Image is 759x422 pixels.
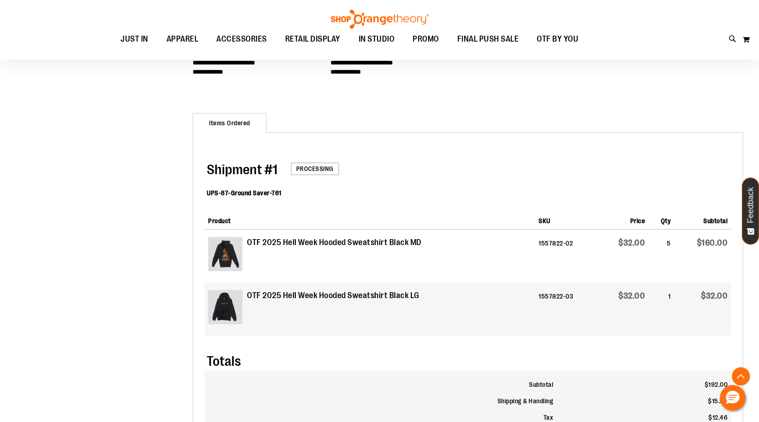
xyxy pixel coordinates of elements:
[535,230,598,283] td: 1557822-02
[742,177,759,245] button: Feedback - Show survey
[618,291,645,300] span: $32.00
[705,381,728,388] span: $192.00
[207,29,276,50] a: ACCESSORIES
[247,290,419,302] strong: OTF 2025 Hell Week Hooded Sweatshirt Black LG
[746,187,755,223] span: Feedback
[403,29,448,50] a: PROMO
[448,29,528,50] a: FINAL PUSH SALE
[193,113,267,133] strong: Items Ordered
[598,209,649,230] th: Price
[204,371,557,393] th: Subtotal
[157,29,208,50] a: APPAREL
[732,367,750,385] button: Back To Top
[649,209,674,230] th: Qty
[350,29,404,50] a: IN STUDIO
[204,209,535,230] th: Product
[359,29,395,49] span: IN STUDIO
[111,29,157,50] a: JUST IN
[535,283,598,336] td: 1557822-03
[457,29,519,49] span: FINAL PUSH SALE
[649,230,674,283] td: 5
[701,291,728,300] span: $32.00
[535,209,598,230] th: SKU
[720,385,745,411] button: Hello, have a question? Let’s chat.
[208,290,242,324] img: 2025 Hell Week Hooded Sweatshirt
[528,29,587,50] a: OTF BY YOU
[120,29,148,49] span: JUST IN
[207,353,241,369] span: Totals
[285,29,340,49] span: RETAIL DISPLAY
[216,29,267,49] span: ACCESSORIES
[649,283,674,336] td: 1
[708,397,728,405] span: $15.58
[207,162,272,177] span: Shipment #
[291,162,339,175] span: Processing
[167,29,199,49] span: APPAREL
[413,29,439,49] span: PROMO
[276,29,350,50] a: RETAIL DISPLAY
[208,237,242,271] img: 2025 Hell Week Hooded Sweatshirt
[204,393,557,409] th: Shipping & Handling
[674,209,731,230] th: Subtotal
[537,29,578,49] span: OTF BY YOU
[207,188,282,198] dt: UPS-87-Ground Saver-761
[697,238,728,247] span: $160.00
[207,162,277,177] span: 1
[247,237,422,249] strong: OTF 2025 Hell Week Hooded Sweatshirt Black MD
[330,10,430,29] img: Shop Orangetheory
[708,414,728,421] span: $12.46
[618,238,645,247] span: $32.00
